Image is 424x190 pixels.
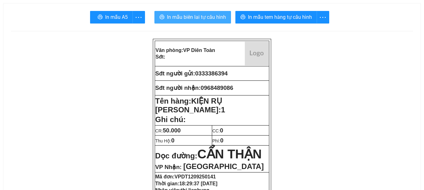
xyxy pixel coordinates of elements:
[183,48,215,53] span: VP Diên Toàn
[167,13,226,21] span: In mẫu biên lai tự cấu hình
[155,115,186,124] span: Ghi chú:
[98,14,103,20] span: printer
[179,181,217,186] span: 18:29:37 [DATE]
[156,54,165,59] strong: Sđt:
[155,181,217,186] strong: Thời gian:
[221,105,225,114] span: 1
[248,13,312,21] span: In mẫu tem hàng tự cấu hình
[155,85,201,91] strong: Sđt người nhận:
[155,151,262,160] strong: Dọc đường:
[317,11,329,23] button: more
[197,147,262,161] span: CẨN THẬN
[154,11,231,23] button: printerIn mẫu biên lai tự cấu hình
[220,137,223,144] span: 0
[90,11,133,23] button: printerIn mẫu A5
[155,138,174,143] span: Thu Hộ:
[159,14,164,20] span: printer
[240,14,245,20] span: printer
[171,137,174,144] span: 0
[212,128,223,133] span: CC:
[235,11,317,23] button: printerIn mẫu tem hàng tự cấu hình
[201,85,233,91] span: 0968489086
[132,11,145,23] button: more
[317,13,329,21] span: more
[183,162,264,171] span: [GEOGRAPHIC_DATA]
[155,174,216,179] strong: Mã đơn:
[174,174,216,179] span: VPDT1209250141
[220,127,223,134] span: 0
[156,48,215,53] strong: Văn phòng:
[155,164,182,170] span: VP Nhận:
[155,97,225,114] strong: Tên hàng:
[163,127,181,134] span: 50.000
[155,128,181,133] span: CR:
[155,97,225,114] span: KIỆN RỤ [PERSON_NAME]:
[245,42,269,65] img: logo
[105,13,128,21] span: In mẫu A5
[212,138,223,143] span: Phí:
[133,13,145,21] span: more
[155,70,195,77] strong: Sđt người gửi:
[195,70,228,77] span: 0333386394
